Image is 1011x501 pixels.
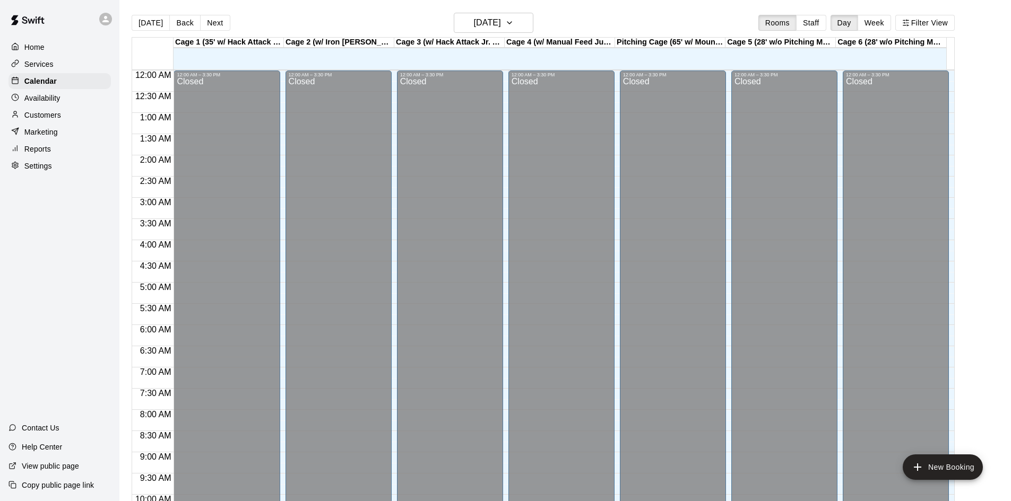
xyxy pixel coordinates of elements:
button: add [903,454,983,480]
span: 2:00 AM [137,155,174,164]
div: Cage 4 (w/ Manual Feed Jugs Machine - Softball) [505,38,615,48]
span: 3:30 AM [137,219,174,228]
span: 3:00 AM [137,198,174,207]
div: 12:00 AM – 3:30 PM [177,72,276,77]
span: 1:00 AM [137,113,174,122]
button: Next [200,15,230,31]
span: 4:30 AM [137,261,174,270]
p: Availability [24,93,61,103]
p: Calendar [24,76,57,86]
a: Home [8,39,111,55]
span: 1:30 AM [137,134,174,143]
div: 12:00 AM – 3:30 PM [289,72,388,77]
span: 12:30 AM [133,92,174,101]
button: Filter View [895,15,955,31]
button: [DATE] [132,15,170,31]
span: 4:00 AM [137,240,174,249]
p: Reports [24,144,51,154]
div: 12:00 AM – 3:30 PM [400,72,500,77]
button: Week [858,15,891,31]
p: Copy public page link [22,480,94,490]
span: 7:30 AM [137,389,174,398]
span: 8:30 AM [137,431,174,440]
button: Day [831,15,858,31]
div: Cage 1 (35' w/ Hack Attack Manual Feed) [174,38,284,48]
span: 12:00 AM [133,71,174,80]
span: 6:00 AM [137,325,174,334]
div: 12:00 AM – 3:30 PM [846,72,946,77]
p: Contact Us [22,423,59,433]
div: Cage 6 (28' w/o Pitching Machine) [836,38,946,48]
p: Home [24,42,45,52]
span: 5:00 AM [137,283,174,292]
div: 12:00 AM – 3:30 PM [623,72,723,77]
h6: [DATE] [474,15,501,30]
div: Cage 3 (w/ Hack Attack Jr. Auto Feeder and HitTrax) [394,38,505,48]
a: Marketing [8,124,111,140]
button: [DATE] [454,13,533,33]
span: 9:30 AM [137,473,174,482]
button: Back [169,15,201,31]
span: 6:30 AM [137,346,174,355]
span: 8:00 AM [137,410,174,419]
div: 12:00 AM – 3:30 PM [512,72,611,77]
a: Services [8,56,111,72]
span: 9:00 AM [137,452,174,461]
a: Calendar [8,73,111,89]
p: Customers [24,110,61,120]
button: Staff [796,15,826,31]
p: Settings [24,161,52,171]
span: 7:00 AM [137,367,174,376]
div: Cage 5 (28' w/o Pitching Machine) [725,38,836,48]
a: Availability [8,90,111,106]
a: Settings [8,158,111,174]
div: Pitching Cage (65' w/ Mound or Pitching Mat) [615,38,725,48]
p: Help Center [22,442,62,452]
a: Customers [8,107,111,123]
a: Reports [8,141,111,157]
div: 12:00 AM – 3:30 PM [735,72,834,77]
p: Services [24,59,54,69]
p: View public page [22,461,79,471]
button: Rooms [758,15,797,31]
span: 5:30 AM [137,304,174,313]
div: Cage 2 (w/ Iron [PERSON_NAME] Auto Feeder - Fastpitch Softball) [284,38,394,48]
span: 2:30 AM [137,177,174,186]
p: Marketing [24,127,58,137]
